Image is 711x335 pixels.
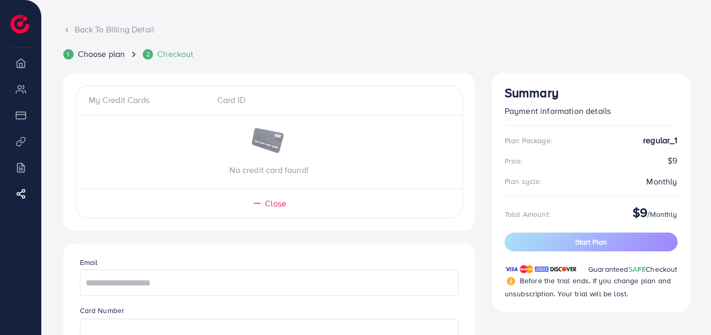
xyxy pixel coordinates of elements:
label: Email [80,257,98,268]
div: 2 [143,49,153,60]
div: / [633,205,678,224]
div: $9 [505,155,678,167]
div: Monthly [646,176,677,188]
span: Guaranteed Checkout [588,264,678,274]
span: Choose plan [78,48,125,60]
strong: regular_1 [643,134,677,146]
div: Card ID [209,94,329,106]
div: Plan Package: [505,135,552,146]
p: No credit card found! [76,164,462,176]
span: Before the trial ends. If you change plan and unsubscription. Your trial will be lost. [505,275,671,299]
div: Back To Billing Detail [63,24,690,36]
img: image [251,128,287,155]
label: Card Number [80,305,125,316]
h3: Summary [505,85,678,100]
img: brand [535,264,549,274]
div: Plan cycle: [505,176,542,187]
span: Checkout [157,48,193,60]
img: brand [550,264,577,274]
span: Monthly [650,209,677,220]
img: brand [505,264,518,274]
p: Payment information details [505,105,678,117]
button: Start Plan [505,233,678,251]
img: warning [505,275,517,287]
div: 1 [63,49,74,60]
img: brand [520,264,533,274]
span: Start Plan [575,237,607,247]
span: Close [265,198,286,210]
img: logo [10,15,29,33]
h3: $9 [633,205,647,220]
div: Total Amount: [505,209,550,220]
iframe: Chat [667,288,703,327]
div: Price: [505,156,523,166]
div: My Credit Cards [89,94,209,106]
span: SAFE [628,264,646,274]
